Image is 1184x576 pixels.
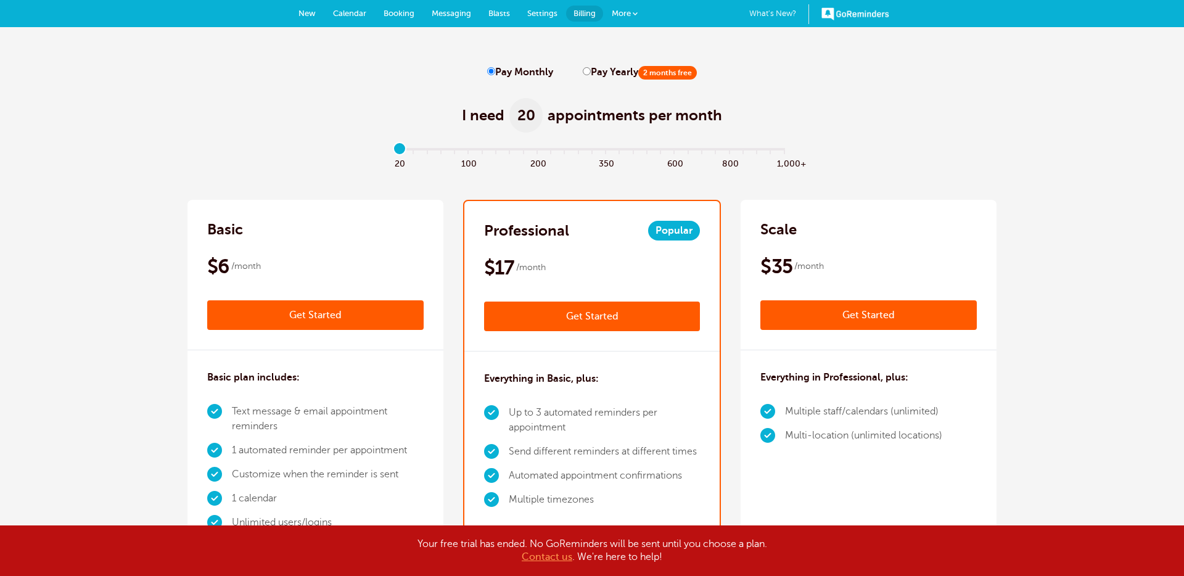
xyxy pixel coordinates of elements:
li: Automated appointment confirmations [509,464,701,488]
span: 100 [461,155,475,170]
a: Contact us [522,551,572,562]
span: Booking [384,9,414,18]
div: Your free trial has ended. No GoReminders will be sent until you choose a plan. . We're here to h... [284,538,900,564]
span: 350 [599,155,612,170]
span: /month [516,260,546,275]
li: Unlimited users/logins [232,511,424,535]
span: 1,000+ [777,155,791,170]
input: Pay Yearly2 months free [583,67,591,75]
span: New [298,9,316,18]
span: Calendar [333,9,366,18]
span: 800 [722,155,736,170]
span: Popular [648,221,700,241]
span: Messaging [432,9,471,18]
h3: Everything in Professional, plus: [760,370,908,385]
span: /month [794,259,824,274]
span: Billing [573,9,596,18]
h3: Basic plan includes: [207,370,300,385]
span: /month [231,259,261,274]
span: More [612,9,631,18]
a: Get Started [484,302,701,331]
span: 200 [530,155,544,170]
a: Get Started [760,300,977,330]
span: $35 [760,254,792,279]
span: 2 months free [638,66,697,80]
h2: Basic [207,220,243,239]
span: 20 [393,155,406,170]
span: $17 [484,255,514,280]
span: $6 [207,254,229,279]
h2: Professional [484,221,569,241]
span: 600 [667,155,681,170]
h3: Everything in Basic, plus: [484,371,599,386]
li: Up to 3 automated reminders per appointment [509,401,701,440]
input: Pay Monthly [487,67,495,75]
label: Pay Yearly [583,67,697,78]
li: 1 automated reminder per appointment [232,438,424,463]
li: Multiple staff/calendars (unlimited) [785,400,942,424]
label: Pay Monthly [487,67,553,78]
li: Customize when the reminder is sent [232,463,424,487]
a: Billing [566,6,603,22]
h2: Scale [760,220,797,239]
a: What's New? [749,4,809,24]
li: Multiple timezones [509,488,701,512]
span: Settings [527,9,557,18]
span: appointments per month [548,105,722,125]
li: Multi-location (unlimited locations) [785,424,942,448]
li: Text message & email appointment reminders [232,400,424,438]
span: Blasts [488,9,510,18]
li: Send different reminders at different times [509,440,701,464]
li: 1 calendar [232,487,424,511]
a: Get Started [207,300,424,330]
span: 20 [509,98,543,133]
span: I need [462,105,504,125]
